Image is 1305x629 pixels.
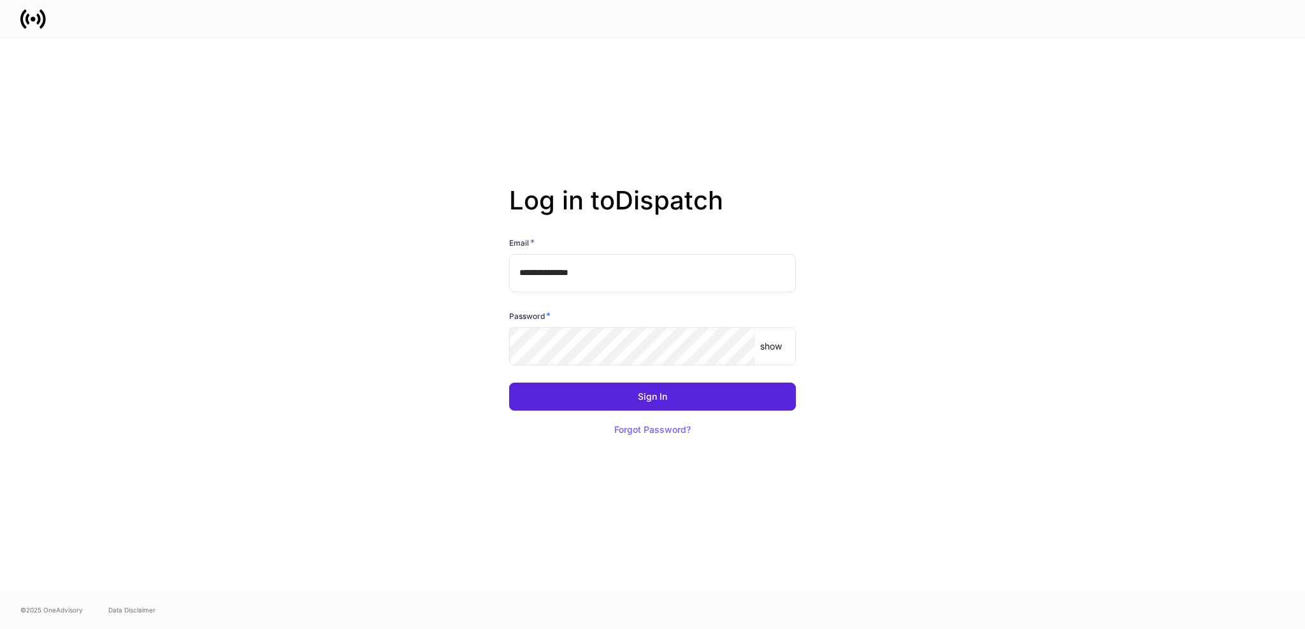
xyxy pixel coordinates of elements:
p: show [760,340,782,353]
button: Forgot Password? [598,416,707,444]
span: © 2025 OneAdvisory [20,605,83,615]
h6: Email [509,236,535,249]
div: Forgot Password? [614,425,691,434]
button: Sign In [509,383,796,411]
h6: Password [509,309,551,322]
h2: Log in to Dispatch [509,185,796,236]
a: Data Disclaimer [108,605,155,615]
div: Sign In [638,392,667,401]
